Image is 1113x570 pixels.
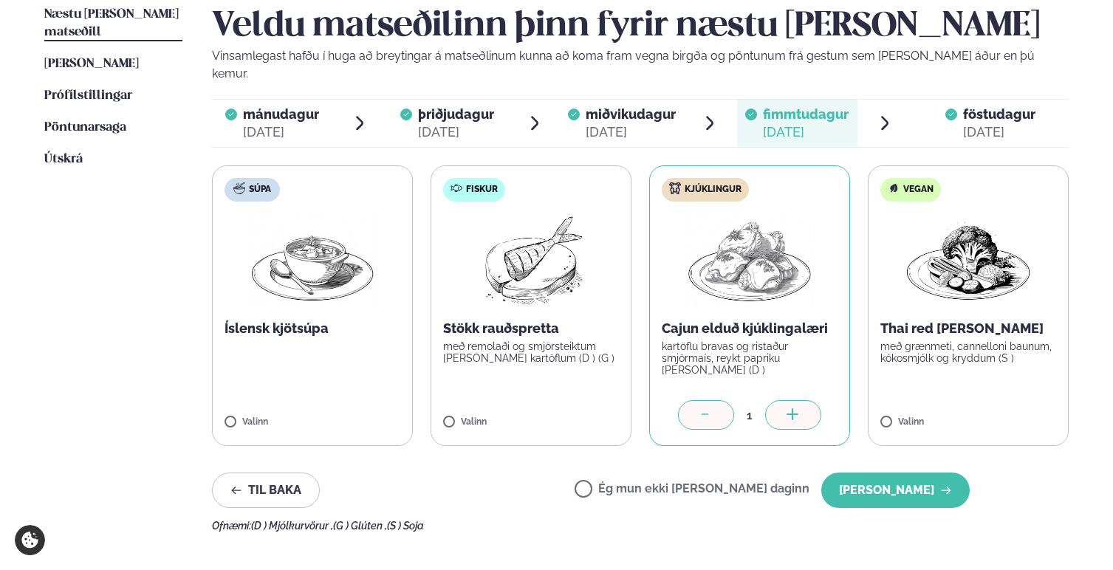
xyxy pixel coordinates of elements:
p: með grænmeti, cannelloni baunum, kókosmjólk og kryddum (S ) [880,340,1056,364]
a: Útskrá [44,151,83,168]
span: Fiskur [466,184,498,196]
div: [DATE] [963,123,1035,141]
div: [DATE] [586,123,676,141]
span: (D ) Mjólkurvörur , [251,520,333,532]
img: Vegan.png [903,213,1033,308]
button: [PERSON_NAME] [821,473,970,508]
img: chicken.svg [669,182,681,194]
span: (G ) Glúten , [333,520,387,532]
a: Cookie settings [15,525,45,555]
div: [DATE] [418,123,494,141]
span: [PERSON_NAME] [44,58,139,70]
a: Næstu [PERSON_NAME] matseðill [44,6,182,41]
span: Útskrá [44,153,83,165]
img: Soup.png [247,213,377,308]
img: Fish.png [466,213,597,308]
h2: Veldu matseðilinn þinn fyrir næstu [PERSON_NAME] [212,6,1069,47]
button: Til baka [212,473,320,508]
span: föstudagur [963,106,1035,122]
span: fimmtudagur [763,106,849,122]
span: Prófílstillingar [44,89,132,102]
a: Prófílstillingar [44,87,132,105]
p: Thai red [PERSON_NAME] [880,320,1056,337]
img: Chicken-thighs.png [685,213,815,308]
a: [PERSON_NAME] [44,55,139,73]
p: Íslensk kjötsúpa [225,320,400,337]
p: Cajun elduð kjúklingalæri [662,320,838,337]
span: miðvikudagur [586,106,676,122]
div: Ofnæmi: [212,520,1069,532]
span: Pöntunarsaga [44,121,126,134]
a: Pöntunarsaga [44,119,126,137]
div: [DATE] [243,123,319,141]
img: fish.svg [451,182,462,194]
span: þriðjudagur [418,106,494,122]
span: Súpa [249,184,271,196]
span: Kjúklingur [685,184,742,196]
p: kartöflu bravas og ristaður smjörmaís, reykt papriku [PERSON_NAME] (D ) [662,340,838,376]
img: soup.svg [233,182,245,194]
p: Vinsamlegast hafðu í huga að breytingar á matseðlinum kunna að koma fram vegna birgða og pöntunum... [212,47,1069,83]
span: mánudagur [243,106,319,122]
p: Stökk rauðspretta [443,320,619,337]
img: Vegan.svg [888,182,900,194]
span: (S ) Soja [387,520,424,532]
p: með remolaði og smjörsteiktum [PERSON_NAME] kartöflum (D ) (G ) [443,340,619,364]
span: Næstu [PERSON_NAME] matseðill [44,8,179,38]
div: [DATE] [763,123,849,141]
span: Vegan [903,184,934,196]
div: 1 [734,407,765,424]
